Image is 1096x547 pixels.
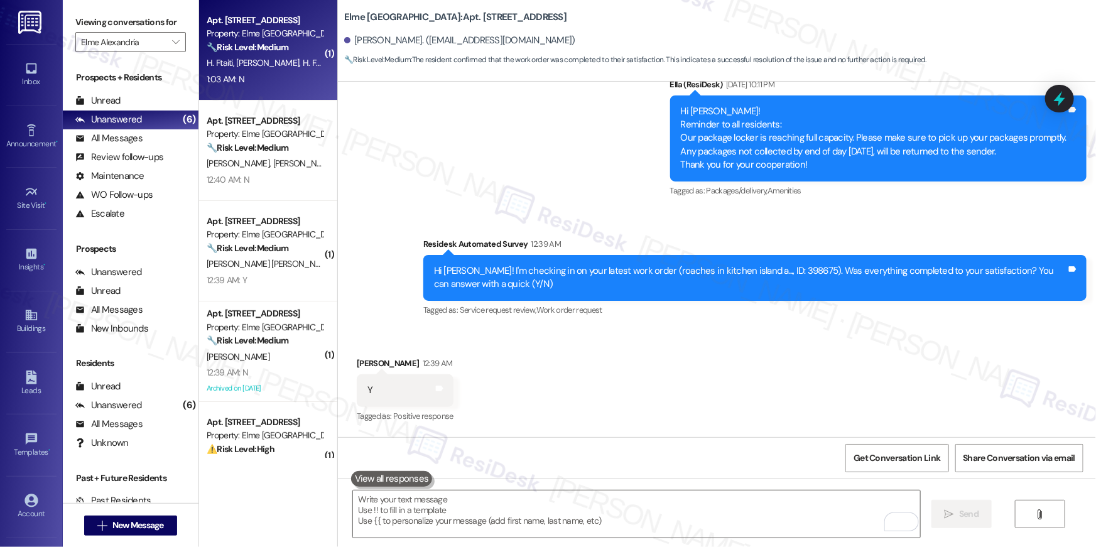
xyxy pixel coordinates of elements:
div: (6) [180,110,198,129]
span: • [56,138,58,146]
strong: 🔧 Risk Level: Medium [207,335,288,346]
div: Prospects + Residents [63,71,198,84]
div: Property: Elme [GEOGRAPHIC_DATA] [207,127,323,141]
button: Get Conversation Link [845,444,948,472]
a: Templates • [6,428,57,462]
div: (6) [180,396,198,415]
span: New Message [112,519,164,532]
i:  [1035,509,1044,519]
div: Unanswered [75,399,142,412]
div: Maintenance [75,170,144,183]
button: Send [931,500,992,528]
div: [PERSON_NAME] [357,357,453,374]
div: [DATE] 10:11 PM [723,78,774,91]
div: Archived on [DATE] [205,381,324,396]
div: 12:39 AM [420,357,453,370]
label: Viewing conversations for [75,13,186,32]
div: Apt. [STREET_ADDRESS] [207,114,323,127]
div: 12:39 AM: Y [207,274,247,286]
span: Amenities [768,185,801,196]
div: Apt. [STREET_ADDRESS] [207,14,323,27]
strong: ⚠️ Risk Level: High [207,443,274,455]
div: 12:39 AM: N [207,367,248,378]
div: Property: Elme [GEOGRAPHIC_DATA] [207,429,323,442]
strong: 🔧 Risk Level: Medium [207,142,288,153]
a: Account [6,490,57,524]
span: H. Ftaiti [207,57,236,68]
span: • [45,199,47,208]
a: Insights • [6,243,57,277]
a: Inbox [6,58,57,92]
div: Unanswered [75,266,142,279]
div: Tagged as: [357,407,453,425]
span: [PERSON_NAME] [236,57,303,68]
span: • [43,261,45,269]
span: Work order request [536,305,602,315]
div: Apt. [STREET_ADDRESS] [207,215,323,228]
span: [PERSON_NAME] [PERSON_NAME] [207,258,334,269]
strong: 🔧 Risk Level: Medium [207,242,288,254]
span: • [48,446,50,455]
div: New Inbounds [75,322,148,335]
div: Apt. [STREET_ADDRESS] [207,416,323,429]
i:  [945,509,954,519]
span: Service request review , [460,305,536,315]
span: : The resident confirmed that the work order was completed to their satisfaction. This indicates ... [344,53,926,67]
div: Hi [PERSON_NAME]! Reminder to all residents: Our package locker is reaching full capacity. Please... [681,105,1066,172]
div: Tagged as: [670,181,1087,200]
div: All Messages [75,132,143,145]
span: [PERSON_NAME] [273,158,336,169]
div: Apt. [STREET_ADDRESS] [207,307,323,320]
div: Prospects [63,242,198,256]
div: Unknown [75,436,129,450]
span: Get Conversation Link [854,452,940,465]
strong: 🔧 Risk Level: Medium [344,55,411,65]
div: [PERSON_NAME]. ([EMAIL_ADDRESS][DOMAIN_NAME]) [344,34,575,47]
div: Unread [75,380,121,393]
span: Positive response [393,411,453,421]
textarea: To enrich screen reader interactions, please activate Accessibility in Grammarly extension settings [353,490,920,538]
span: Packages/delivery , [707,185,768,196]
div: Property: Elme [GEOGRAPHIC_DATA] [207,228,323,241]
div: Unread [75,94,121,107]
div: Past + Future Residents [63,472,198,485]
div: 1:03 AM: N [207,73,244,85]
button: Share Conversation via email [955,444,1083,472]
div: 12:39 AM [528,237,562,251]
span: [PERSON_NAME] [207,158,273,169]
input: All communities [81,32,166,52]
a: Buildings [6,305,57,338]
a: Leads [6,367,57,401]
b: Elme [GEOGRAPHIC_DATA]: Apt. [STREET_ADDRESS] [344,11,567,24]
div: Residesk Automated Survey [423,237,1087,255]
strong: 🔧 Risk Level: Medium [207,41,288,53]
div: Tagged as: [423,301,1087,319]
div: Past Residents [75,494,151,507]
span: [PERSON_NAME] [207,351,269,362]
div: Unread [75,284,121,298]
div: Residents [63,357,198,370]
div: Unanswered [75,113,142,126]
span: Share Conversation via email [963,452,1075,465]
div: Escalate [75,207,124,220]
button: New Message [84,516,177,536]
div: Property: Elme [GEOGRAPHIC_DATA] [207,27,323,40]
div: 12:40 AM: N [207,174,249,185]
span: Send [959,507,979,521]
div: All Messages [75,303,143,317]
a: Site Visit • [6,181,57,215]
div: All Messages [75,418,143,431]
i:  [97,521,107,531]
div: Ella (ResiDesk) [670,78,1087,95]
div: Y [367,384,372,397]
div: WO Follow-ups [75,188,153,202]
span: H. Ftaiti [303,57,329,68]
i:  [172,37,179,47]
div: Review follow-ups [75,151,163,164]
div: Hi [PERSON_NAME]! I'm checking in on your latest work order (roaches in kitchen island a..., ID: ... [434,264,1066,291]
img: ResiDesk Logo [18,11,44,34]
div: Property: Elme [GEOGRAPHIC_DATA] [207,321,323,334]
